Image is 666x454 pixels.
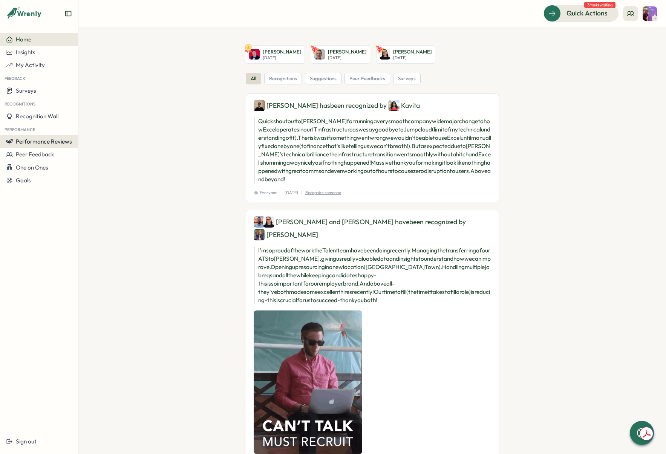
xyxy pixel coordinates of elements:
[254,100,491,111] div: [PERSON_NAME] has been recognized by
[16,164,48,171] span: One on Ones
[328,49,367,55] p: [PERSON_NAME]
[254,190,277,196] span: Everyone
[388,100,420,111] div: Kavita
[263,49,302,55] p: [PERSON_NAME]
[16,138,72,145] span: Performance Reviews
[249,49,260,60] img: Steven
[16,61,45,69] span: My Activity
[584,2,615,8] span: 3 tasks waiting
[398,75,416,82] span: surveys
[16,438,37,445] span: Sign out
[393,49,432,55] p: [PERSON_NAME]
[643,6,657,21] img: Katie Cannon
[16,113,58,120] span: Recognition Wall
[280,190,282,196] p: |
[16,36,31,43] span: Home
[247,45,249,50] text: 6
[305,190,341,196] p: Recognize someone
[254,246,491,304] p: I'm so proud of the work the Talent team have been doing recently. Managing the transferring of o...
[254,310,362,454] img: Recognition Image
[263,55,302,60] p: [DATE]
[311,45,370,64] a: Robin McDowell[PERSON_NAME][DATE]
[544,5,619,21] button: Quick Actions
[314,49,325,60] img: Robin McDowell
[566,8,608,18] span: Quick Actions
[269,75,297,82] span: recognitions
[301,190,302,196] p: |
[254,117,491,183] p: Quick shout out to [PERSON_NAME] for running a very smooth company wide major change to how Excel...
[16,49,35,56] span: Insights
[254,229,318,240] div: [PERSON_NAME]
[254,100,265,111] img: Laurie Dunn
[64,10,72,17] button: Expand sidebar
[285,190,298,196] p: [DATE]
[376,45,435,64] a: Sara Knott[PERSON_NAME][DATE]
[393,55,432,60] p: [DATE]
[349,75,385,82] span: peer feedbacks
[16,177,31,184] span: Goals
[310,75,337,82] span: suggestions
[388,100,400,111] img: Kavita Thomas
[263,216,274,228] img: Sara Knott
[328,55,367,60] p: [DATE]
[380,49,390,60] img: Sara Knott
[254,229,265,240] img: Hanna Smith
[251,75,256,82] span: all
[16,151,54,158] span: Peer Feedback
[16,87,36,94] span: Surveys
[254,216,265,228] img: Jack Stockton
[246,45,305,64] a: 6Steven[PERSON_NAME][DATE]
[254,216,491,240] div: [PERSON_NAME] and [PERSON_NAME] have been recognized by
